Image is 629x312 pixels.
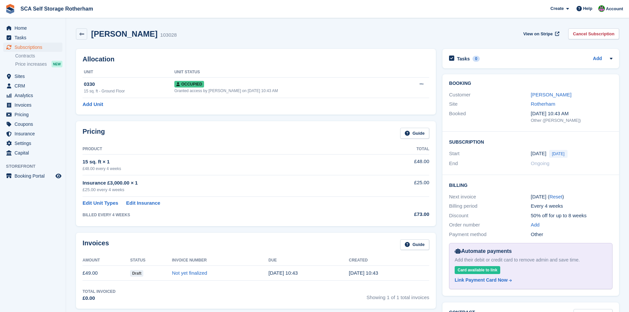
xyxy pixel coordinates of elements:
[449,100,531,108] div: Site
[531,150,546,157] time: 2025-08-22 00:00:00 UTC
[373,175,429,197] td: £25.00
[400,128,429,139] a: Guide
[349,255,429,266] th: Created
[15,148,54,157] span: Capital
[83,128,105,139] h2: Pricing
[3,129,62,138] a: menu
[449,202,531,210] div: Billing period
[83,212,373,218] div: BILLED EVERY 4 WEEKS
[84,88,174,94] div: 15 sq. ft - Ground Floor
[54,172,62,180] a: Preview store
[3,81,62,90] a: menu
[15,81,54,90] span: CRM
[52,61,62,67] div: NEW
[606,6,623,12] span: Account
[531,101,555,107] a: Rotherham
[83,187,373,193] div: £25.00 every 4 weeks
[598,5,605,12] img: Sarah Race
[531,110,612,118] div: [DATE] 10:43 AM
[91,29,157,38] h2: [PERSON_NAME]
[373,154,429,175] td: £48.00
[531,160,550,166] span: Ongoing
[15,129,54,138] span: Insurance
[83,67,174,78] th: Unit
[15,91,54,100] span: Analytics
[373,144,429,155] th: Total
[130,255,172,266] th: Status
[455,266,500,274] div: Card available to link
[455,277,507,284] div: Link Payment Card Now
[18,3,96,14] a: SCA Self Storage Rotherham
[174,67,399,78] th: Unit Status
[531,92,572,97] a: [PERSON_NAME]
[449,110,531,124] div: Booked
[531,117,612,124] div: Other ([PERSON_NAME])
[523,31,553,37] span: View on Stripe
[449,231,531,238] div: Payment method
[83,158,373,166] div: 15 sq. ft × 1
[83,266,130,281] td: £49.00
[83,101,103,108] a: Add Unit
[83,166,373,172] div: £48.00 every 4 weeks
[84,81,174,88] div: 0330
[449,212,531,220] div: Discount
[550,5,564,12] span: Create
[449,138,612,145] h2: Subscription
[531,231,612,238] div: Other
[15,72,54,81] span: Sites
[15,171,54,181] span: Booking Portal
[521,28,561,39] a: View on Stripe
[3,110,62,119] a: menu
[5,4,15,14] img: stora-icon-8386f47178a22dfd0bd8f6a31ec36ba5ce8667c1dd55bd0f319d3a0aa187defe.svg
[126,199,160,207] a: Edit Insurance
[531,212,612,220] div: 50% off for up to 8 weeks
[83,144,373,155] th: Product
[15,139,54,148] span: Settings
[455,247,607,255] div: Automate payments
[3,120,62,129] a: menu
[268,255,349,266] th: Due
[583,5,592,12] span: Help
[549,150,568,158] span: [DATE]
[160,31,177,39] div: 103028
[83,55,429,63] h2: Allocation
[531,221,540,229] a: Add
[449,221,531,229] div: Order number
[3,139,62,148] a: menu
[455,257,607,263] div: Add their debit or credit card to remove admin and save time.
[457,56,470,62] h2: Tasks
[531,193,612,201] div: [DATE] ( )
[455,277,604,284] a: Link Payment Card Now
[449,160,531,167] div: End
[400,239,429,250] a: Guide
[15,100,54,110] span: Invoices
[449,193,531,201] div: Next invoice
[3,23,62,33] a: menu
[174,81,204,87] span: Occupied
[15,61,47,67] span: Price increases
[531,202,612,210] div: Every 4 weeks
[130,270,143,277] span: Draft
[449,150,531,158] div: Start
[3,33,62,42] a: menu
[6,163,66,170] span: Storefront
[373,211,429,218] div: £73.00
[15,110,54,119] span: Pricing
[15,53,62,59] a: Contracts
[268,270,298,276] time: 2025-08-23 09:43:06 UTC
[15,43,54,52] span: Subscriptions
[172,270,207,276] a: Not yet finalized
[83,199,118,207] a: Edit Unit Types
[83,295,116,302] div: £0.00
[174,88,399,94] div: Granted access by [PERSON_NAME] on [DATE] 10:43 AM
[472,56,480,62] div: 0
[83,255,130,266] th: Amount
[3,91,62,100] a: menu
[15,23,54,33] span: Home
[367,289,429,302] span: Showing 1 of 1 total invoices
[15,60,62,68] a: Price increases NEW
[83,239,109,250] h2: Invoices
[449,81,612,86] h2: Booking
[549,194,562,199] a: Reset
[593,55,602,63] a: Add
